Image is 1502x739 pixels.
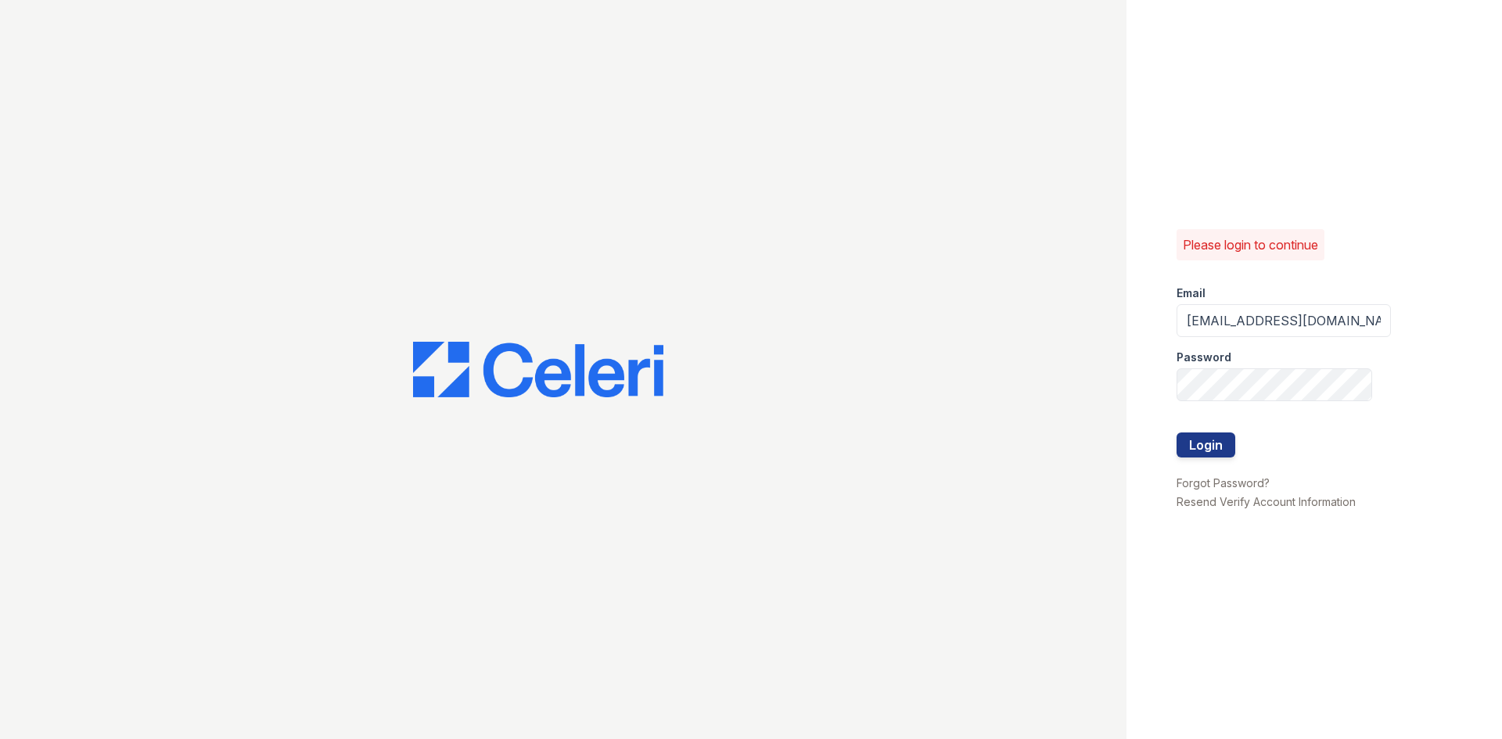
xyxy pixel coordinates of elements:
p: Please login to continue [1183,235,1318,254]
label: Password [1177,350,1231,365]
label: Email [1177,285,1206,301]
img: CE_Logo_Blue-a8612792a0a2168367f1c8372b55b34899dd931a85d93a1a3d3e32e68fde9ad4.png [413,342,663,398]
a: Forgot Password? [1177,476,1270,490]
a: Resend Verify Account Information [1177,495,1356,508]
button: Login [1177,432,1235,457]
